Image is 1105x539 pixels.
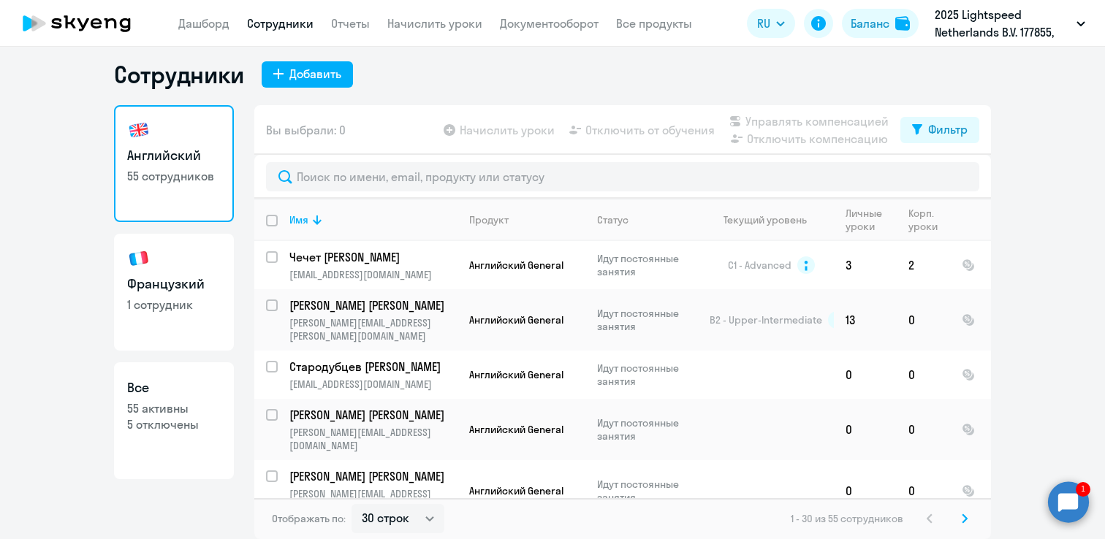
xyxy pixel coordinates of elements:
[927,6,1093,41] button: 2025 Lightspeed Netherlands B.V. 177855, [GEOGRAPHIC_DATA], ООО
[289,407,457,423] a: [PERSON_NAME] [PERSON_NAME]
[289,249,457,265] a: Чечет [PERSON_NAME]
[127,400,221,416] p: 55 активны
[266,162,979,191] input: Поиск по имени, email, продукту или статусу
[597,213,629,226] div: Статус
[846,207,896,233] div: Личные уроки
[289,297,455,313] p: [PERSON_NAME] [PERSON_NAME]
[616,16,692,31] a: Все продукты
[834,351,897,399] td: 0
[289,249,455,265] p: Чечет [PERSON_NAME]
[469,368,563,381] span: Английский General
[710,313,822,326] span: B2 - Upper-Intermediate
[289,297,457,313] a: [PERSON_NAME] [PERSON_NAME]
[289,65,341,83] div: Добавить
[469,259,563,272] span: Английский General
[834,241,897,289] td: 3
[289,426,457,452] p: [PERSON_NAME][EMAIL_ADDRESS][DOMAIN_NAME]
[127,168,221,184] p: 55 сотрудников
[897,399,950,460] td: 0
[114,234,234,351] a: Французкий1 сотрудник
[289,213,457,226] div: Имя
[728,259,791,272] span: C1 - Advanced
[114,60,244,89] h1: Сотрудники
[469,313,563,326] span: Английский General
[289,407,455,423] p: [PERSON_NAME] [PERSON_NAME]
[469,423,563,436] span: Английский General
[500,16,599,31] a: Документооборот
[597,478,697,504] p: Идут постоянные занятия
[266,121,346,139] span: Вы выбрали: 0
[289,213,308,226] div: Имя
[724,213,807,226] div: Текущий уровень
[851,15,889,32] div: Баланс
[289,316,457,343] p: [PERSON_NAME][EMAIL_ADDRESS][PERSON_NAME][DOMAIN_NAME]
[114,362,234,479] a: Все55 активны5 отключены
[114,105,234,222] a: Английский55 сотрудников
[597,252,697,278] p: Идут постоянные занятия
[597,307,697,333] p: Идут постоянные занятия
[908,207,949,233] div: Корп. уроки
[247,16,314,31] a: Сотрудники
[387,16,482,31] a: Начислить уроки
[928,121,968,138] div: Фильтр
[127,275,221,294] h3: Французкий
[289,359,457,375] a: Стародубцев [PERSON_NAME]
[834,399,897,460] td: 0
[272,512,346,525] span: Отображать по:
[262,61,353,88] button: Добавить
[897,460,950,521] td: 0
[834,460,897,521] td: 0
[127,118,151,142] img: english
[710,213,833,226] div: Текущий уровень
[935,6,1071,41] p: 2025 Lightspeed Netherlands B.V. 177855, [GEOGRAPHIC_DATA], ООО
[289,468,457,484] a: [PERSON_NAME] [PERSON_NAME]
[178,16,229,31] a: Дашборд
[469,213,509,226] div: Продукт
[895,16,910,31] img: balance
[842,9,919,38] button: Балансbalance
[597,416,697,443] p: Идут постоянные занятия
[127,297,221,313] p: 1 сотрудник
[331,16,370,31] a: Отчеты
[897,351,950,399] td: 0
[127,146,221,165] h3: Английский
[289,268,457,281] p: [EMAIL_ADDRESS][DOMAIN_NAME]
[897,241,950,289] td: 2
[127,378,221,397] h3: Все
[289,487,457,513] p: [PERSON_NAME][EMAIL_ADDRESS][PERSON_NAME][DOMAIN_NAME]
[127,247,151,270] img: french
[791,512,903,525] span: 1 - 30 из 55 сотрудников
[897,289,950,351] td: 0
[127,416,221,432] p: 5 отключены
[289,378,457,391] p: [EMAIL_ADDRESS][DOMAIN_NAME]
[597,362,697,388] p: Идут постоянные занятия
[747,9,795,38] button: RU
[289,468,455,484] p: [PERSON_NAME] [PERSON_NAME]
[757,15,770,32] span: RU
[289,359,455,375] p: Стародубцев [PERSON_NAME]
[834,289,897,351] td: 13
[900,117,979,143] button: Фильтр
[469,484,563,497] span: Английский General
